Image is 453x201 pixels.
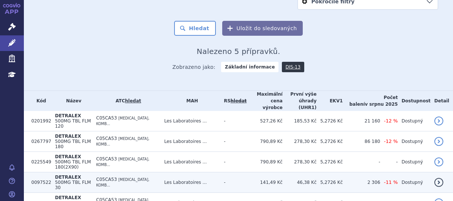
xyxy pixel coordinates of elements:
[55,134,81,139] span: DETRALEX
[96,178,150,187] span: [MEDICAL_DATA], KOMB...
[317,131,343,152] td: 5,2726 Kč
[317,91,343,111] th: EKV1
[96,136,117,141] span: C05CA53
[343,91,398,111] th: Počet balení
[160,111,220,131] td: Les Laboratoires ...
[282,62,304,72] a: DIS-13
[220,91,246,111] th: RS
[220,152,246,172] td: -
[55,154,81,159] span: DETRALEX
[220,131,246,152] td: -
[160,152,220,172] td: Les Laboratoires ...
[384,179,398,185] span: -11 %
[247,172,283,193] td: 141,49 Kč
[283,152,317,172] td: 278,30 Kč
[384,118,398,124] span: -12 %
[55,180,91,190] span: 500MG TBL FLM 30
[55,139,91,149] span: 500MG TBL FLM 180
[55,175,81,180] span: DETRALEX
[197,47,280,56] span: Nalezeno 5 přípravků.
[230,98,246,103] del: hledat
[221,62,279,72] strong: Základní informace
[343,152,380,172] td: -
[380,152,398,172] td: -
[384,138,398,144] span: -12 %
[174,21,216,36] button: Hledat
[247,91,283,111] th: Maximální cena výrobce
[160,172,220,193] td: Les Laboratoires ...
[28,91,51,111] th: Kód
[160,91,220,111] th: MAH
[434,178,443,187] a: detail
[247,131,283,152] td: 790,89 Kč
[398,91,431,111] th: Dostupnost
[343,172,380,193] td: 2 306
[317,152,343,172] td: 5,2726 Kč
[96,177,117,182] span: C05CA53
[55,118,91,129] span: 500MG TBL FLM 120
[434,157,443,166] a: detail
[230,98,246,103] a: vyhledávání neobsahuje žádnou platnou referenční skupinu
[343,111,380,131] td: 21 160
[247,152,283,172] td: 790,89 Kč
[96,156,117,162] span: C05CA53
[434,117,443,125] a: detail
[55,159,91,170] span: 500MG TBL FLM 180(2X90)
[247,111,283,131] td: 527,26 Kč
[220,111,246,131] td: -
[96,137,150,146] span: [MEDICAL_DATA], KOMB...
[28,152,51,172] td: 0225549
[220,172,246,193] td: -
[55,113,81,118] span: DETRALEX
[28,131,51,152] td: 0267797
[434,137,443,146] a: detail
[160,131,220,152] td: Les Laboratoires ...
[398,131,431,152] td: Dostupný
[92,91,160,111] th: ATC
[398,172,431,193] td: Dostupný
[172,62,216,72] span: Zobrazeno jako:
[317,111,343,131] td: 5,2726 Kč
[51,91,92,111] th: Název
[283,131,317,152] td: 278,30 Kč
[398,152,431,172] td: Dostupný
[28,172,51,193] td: 0097522
[398,111,431,131] td: Dostupný
[283,172,317,193] td: 46,38 Kč
[96,157,150,167] span: [MEDICAL_DATA], KOMB...
[317,172,343,193] td: 5,2726 Kč
[283,111,317,131] td: 185,53 Kč
[55,195,81,200] span: DETRALEX
[365,102,398,107] span: v srpnu 2025
[125,98,141,103] a: hledat
[283,91,317,111] th: První výše úhrady (UHR1)
[431,91,453,111] th: Detail
[96,115,117,121] span: C05CA53
[96,116,150,126] span: [MEDICAL_DATA], KOMB...
[343,131,380,152] td: 86 180
[28,111,51,131] td: 0201992
[222,21,303,36] button: Uložit do sledovaných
